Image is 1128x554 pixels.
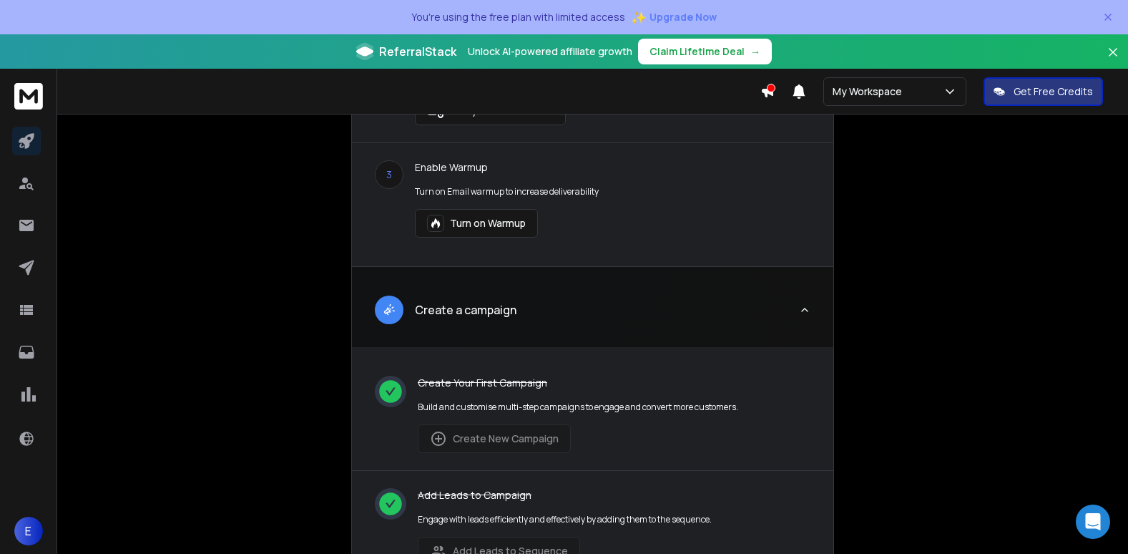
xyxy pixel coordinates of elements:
[638,39,772,64] button: Claim Lifetime Deal→
[418,488,712,502] p: Add Leads to Campaign
[1076,505,1110,539] div: Open Intercom Messenger
[833,84,908,99] p: My Workspace
[380,301,398,319] img: lead
[418,402,738,413] p: Build and customise multi-step campaigns to engage and convert more customers.
[468,44,632,59] p: Unlock AI-powered affiliate growth
[649,10,717,24] span: Upgrade Now
[750,44,760,59] span: →
[1014,84,1093,99] p: Get Free Credits
[352,19,833,266] div: leadStart Warmup of Mailboxes
[415,186,599,198] p: Turn on Email warmup to increase deliverability
[411,10,625,24] p: You're using the free plan with limited access
[1104,43,1122,77] button: Close banner
[14,517,43,545] button: E
[415,301,516,319] p: Create a campaign
[418,514,712,525] p: Engage with leads efficiently and effectively by adding them to the sequence.
[418,376,738,390] p: Create Your First Campaign
[415,209,538,238] button: Turn on Warmup
[379,43,456,60] span: ReferralStack
[415,160,599,175] p: Enable Warmup
[984,77,1103,106] button: Get Free Credits
[631,7,647,27] span: ✨
[375,160,403,189] div: 3
[631,3,717,31] button: ✨Upgrade Now
[352,284,833,347] button: leadCreate a campaign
